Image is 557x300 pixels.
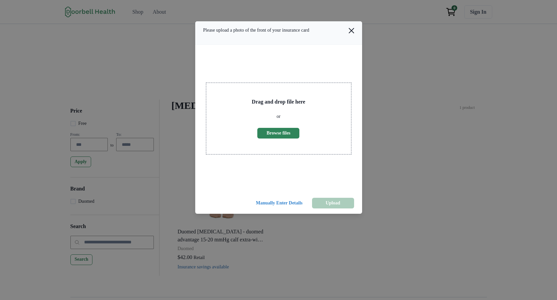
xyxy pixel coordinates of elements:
[195,21,362,45] header: Please upload a photo of the front of your insurance card
[312,198,354,208] button: Upload
[345,24,358,37] button: Close
[251,198,308,208] button: Manually Enter Details
[252,99,305,105] h2: Drag and drop file here
[277,113,281,120] p: or
[257,128,299,139] button: Browse files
